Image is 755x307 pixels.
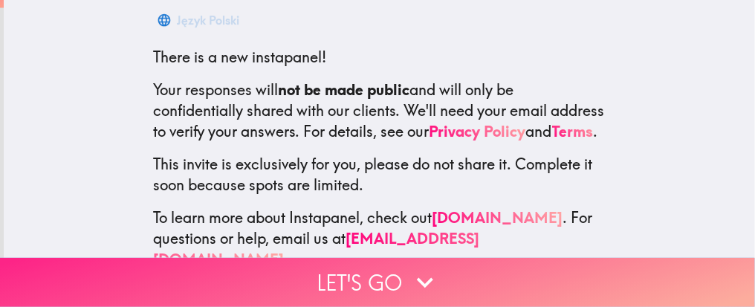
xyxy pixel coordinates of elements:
p: Your responses will and will only be confidentially shared with our clients. We'll need your emai... [154,80,606,142]
div: Język Polski [178,10,240,30]
p: To learn more about Instapanel, check out . For questions or help, email us at . [154,207,606,270]
span: There is a new instapanel! [154,48,327,66]
a: [DOMAIN_NAME] [432,208,563,227]
button: Język Polski [154,5,246,35]
a: Privacy Policy [430,122,526,140]
p: This invite is exclusively for you, please do not share it. Complete it soon because spots are li... [154,154,606,195]
a: Terms [552,122,594,140]
b: not be made public [279,80,410,99]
